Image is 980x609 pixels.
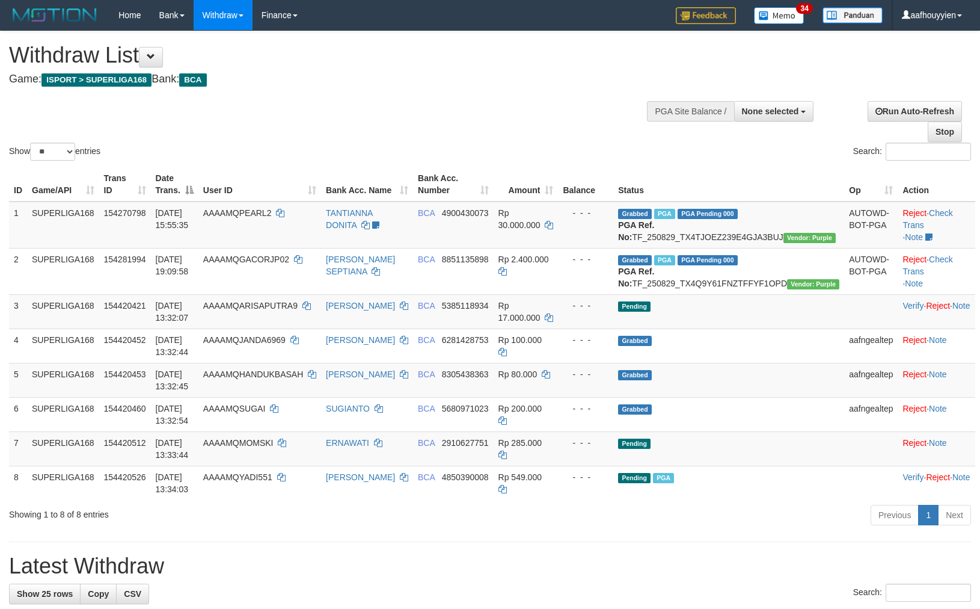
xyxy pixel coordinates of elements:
span: Rp 285.000 [498,438,542,448]
th: User ID: activate to sort column ascending [198,167,321,202]
span: AAAAMQHANDUKBASAH [203,369,303,379]
div: PGA Site Balance / [647,101,733,122]
th: Bank Acc. Name: activate to sort column ascending [321,167,413,202]
a: Verify [902,472,923,482]
span: 154420512 [104,438,146,448]
button: None selected [734,101,814,122]
span: BCA [418,369,435,379]
a: [PERSON_NAME] [326,335,395,345]
a: CSV [116,584,149,604]
td: 3 [9,294,27,329]
a: Note [952,472,970,482]
span: [DATE] 13:32:54 [156,404,189,425]
span: BCA [418,255,435,264]
span: [DATE] 13:34:03 [156,472,189,494]
td: SUPERLIGA168 [27,294,99,329]
div: - - - [563,403,608,415]
span: Grabbed [618,209,652,219]
span: BCA [418,404,435,413]
select: Showentries [30,143,75,161]
span: Copy 5385118934 to clipboard [442,301,489,311]
a: Note [929,404,947,413]
span: 154420526 [104,472,146,482]
td: TF_250829_TX4TJOEZ239E4GJA3BUJ [613,202,844,249]
a: Check Trans [902,255,952,276]
td: · · [898,202,975,249]
td: SUPERLIGA168 [27,202,99,249]
th: Trans ID: activate to sort column ascending [99,167,151,202]
span: Rp 17.000.000 [498,301,541,323]
span: Copy 8305438363 to clipboard [442,369,489,379]
img: Button%20Memo.svg [754,7,804,24]
a: [PERSON_NAME] SEPTIANA [326,255,395,276]
th: ID [9,167,27,202]
th: Action [898,167,975,202]
span: Grabbed [618,404,652,415]
span: BCA [418,472,435,482]
h4: Game: Bank: [9,73,642,85]
input: Search: [886,143,971,161]
td: aafngealtep [844,363,898,397]
span: Pending [618,439,651,449]
a: Run Auto-Refresh [868,101,962,122]
span: Copy [88,589,109,599]
td: · · [898,466,975,500]
span: None selected [742,107,799,116]
span: [DATE] 13:33:44 [156,438,189,460]
a: Stop [928,122,962,142]
span: Copy 8851135898 to clipboard [442,255,489,264]
span: 154420453 [104,369,146,379]
a: [PERSON_NAME] [326,472,395,482]
span: BCA [418,438,435,448]
td: · [898,329,975,363]
img: MOTION_logo.png [9,6,100,24]
span: 34 [796,3,812,14]
span: BCA [179,73,206,87]
span: [DATE] 13:32:44 [156,335,189,357]
span: Marked by aafnonsreyleab [654,255,675,265]
th: Status [613,167,844,202]
td: TF_250829_TX4Q9Y61FNZTFFYF1OPD [613,248,844,294]
span: Pending [618,301,651,312]
span: AAAAMQMOMSKI [203,438,274,448]
span: CSV [124,589,141,599]
span: Copy 2910627751 to clipboard [442,438,489,448]
td: 5 [9,363,27,397]
input: Search: [886,584,971,602]
div: - - - [563,334,608,346]
span: BCA [418,301,435,311]
span: Show 25 rows [17,589,73,599]
span: AAAAMQARISAPUTRA9 [203,301,298,311]
label: Search: [853,584,971,602]
a: Note [929,438,947,448]
th: Amount: activate to sort column ascending [494,167,559,202]
a: Note [929,335,947,345]
td: SUPERLIGA168 [27,363,99,397]
a: Reject [902,369,926,379]
a: Copy [80,584,117,604]
span: 154420460 [104,404,146,413]
span: Marked by aafsoycanthlai [653,473,674,483]
a: 1 [918,505,939,525]
td: · · [898,294,975,329]
b: PGA Ref. No: [618,267,654,288]
a: Reject [926,301,950,311]
a: Show 25 rows [9,584,81,604]
span: [DATE] 13:32:07 [156,301,189,323]
th: Game/API: activate to sort column ascending [27,167,99,202]
div: Showing 1 to 8 of 8 entries [9,504,399,521]
span: Rp 80.000 [498,369,537,379]
h1: Withdraw List [9,43,642,67]
span: Grabbed [618,336,652,346]
span: Copy 5680971023 to clipboard [442,404,489,413]
a: Note [905,232,923,242]
span: 154420421 [104,301,146,311]
td: SUPERLIGA168 [27,466,99,500]
td: 7 [9,431,27,466]
a: Next [938,505,971,525]
span: Grabbed [618,255,652,265]
td: SUPERLIGA168 [27,248,99,294]
a: TANTIANNA DONITA [326,208,373,230]
img: panduan.png [822,7,883,23]
td: 1 [9,202,27,249]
